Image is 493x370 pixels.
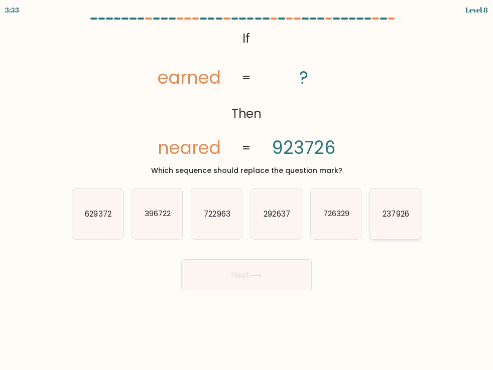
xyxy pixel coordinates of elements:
tspan: = [242,139,251,157]
tspan: Then [231,105,262,122]
tspan: = [242,69,251,87]
text: 726329 [323,208,349,219]
text: 396722 [145,208,171,219]
tspan: If [242,30,250,47]
tspan: 923726 [272,135,336,160]
tspan: ? [299,65,308,90]
text: 722963 [204,208,230,219]
text: 292637 [264,208,290,219]
div: Level 8 [465,5,488,15]
tspan: neared [158,135,221,160]
tspan: earned [158,65,221,90]
div: Which sequence should replace the question mark? [78,165,415,176]
button: Next [181,259,312,291]
div: 3:53 [5,5,19,15]
text: 237926 [383,208,409,219]
text: 629372 [85,208,111,219]
svg: @import url('[URL][DOMAIN_NAME]); [137,26,356,161]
